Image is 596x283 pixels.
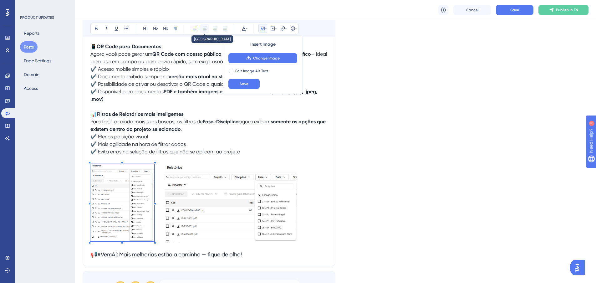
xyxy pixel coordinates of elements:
button: Domain [20,69,43,80]
span: ✔️ Mais agilidade na hora de filtrar dados [90,141,186,147]
span: ✔️ Evita erros na seleção de filtros que não se aplicam ao projeto [90,149,240,155]
span: Insert Image [250,41,276,48]
button: Reports [20,28,43,39]
span: Save [510,8,519,13]
span: 📱 [90,44,97,49]
button: Cancel [453,5,491,15]
strong: versão mais atual no status selecionado [169,74,262,80]
button: Page Settings [20,55,55,66]
div: 4 [43,3,45,8]
span: agora exibem [239,119,271,125]
span: ✔️ Menos poluição visual [90,134,148,140]
strong: Filtros de Relatórios mais inteligentes [97,111,183,117]
span: Para facilitar ainda mais suas buscas, os filtros de [90,119,203,125]
span: Edit Image Alt Text [235,69,268,74]
button: Save [496,5,533,15]
span: ✔️ Acesso mobile simples e rápido [90,66,169,72]
strong: QR Code para Documentos [97,44,161,49]
span: Change Image [253,56,280,61]
span: ✔️ Documento exibido sempre na [90,74,169,80]
span: Publish in EN [556,8,578,13]
button: Publish in EN [538,5,588,15]
span: Save [240,81,248,86]
span: Cancel [466,8,479,13]
strong: Fase [203,119,213,125]
button: Change Image [228,53,297,63]
span: . [181,126,182,132]
button: Posts [20,41,38,53]
iframe: UserGuiding AI Assistant Launcher [570,258,588,277]
div: PRODUCT UPDATES [20,15,54,20]
button: Save [228,79,260,89]
span: ✔️ Disponível para documentos [90,89,164,95]
span: Need Help? [15,2,39,9]
span: 📊 [90,111,97,117]
strong: QR Code com acesso público direto para um documento específico [152,51,311,57]
span: e [213,119,216,125]
span: Agora você pode gerar um [90,51,152,57]
span: 📢#VemAí: Mais melhorias estão a caminho — fique de olho! [90,251,242,258]
span: ✔️ Possibilidade de ativar ou desativar o QR Code a qualquer momento [90,81,255,87]
strong: PDF e também imagens e vídeos (extensões .mp4, .png, .jpg, .jpeg, .mov) [90,89,318,102]
button: Access [20,83,42,94]
strong: Disciplina [216,119,239,125]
